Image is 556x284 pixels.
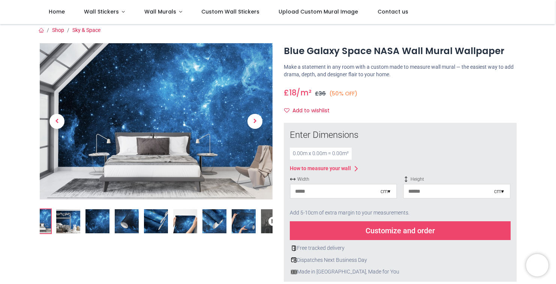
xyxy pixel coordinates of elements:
img: WS-47592-02 [56,209,80,233]
span: Upload Custom Mural Image [279,8,358,15]
img: Blue Galaxy Space NASA Wall Mural Wallpaper [40,43,273,199]
span: Contact us [378,8,408,15]
a: Sky & Space [72,27,100,33]
button: Add to wishlistAdd to wishlist [284,104,336,117]
span: Custom Wall Stickers [201,8,259,15]
a: Shop [52,27,64,33]
span: 18 [289,87,297,98]
a: Previous [40,66,75,176]
div: Free tracked delivery [290,245,511,252]
div: Add 5-10cm of extra margin to your measurements. [290,205,511,221]
span: Home [49,8,65,15]
div: 0.00 m x 0.00 m = 0.00 m² [290,148,352,160]
img: uk [291,269,297,275]
img: WS-47592-03 [85,209,109,233]
iframe: Brevo live chat [526,254,549,276]
span: Next [247,114,262,129]
span: £ [315,90,326,97]
img: Extra product image [144,209,168,233]
small: (50% OFF) [329,90,358,98]
div: How to measure your wall [290,165,351,172]
p: Make a statement in any room with a custom made to measure wall mural — the easiest way to add dr... [284,63,517,78]
span: Wall Murals [144,8,176,15]
div: Dispatches Next Business Day [290,257,511,264]
div: Customize and order [290,221,511,240]
span: Width [290,176,397,183]
div: cm ▾ [381,188,390,195]
img: Extra product image [173,209,197,233]
span: 36 [319,90,326,97]
img: Extra product image [202,209,226,233]
img: Extra product image [115,209,139,233]
span: Previous [49,114,64,129]
h1: Blue Galaxy Space NASA Wall Mural Wallpaper [284,45,517,57]
div: Made in [GEOGRAPHIC_DATA], Made for You [290,268,511,276]
span: Height [403,176,511,183]
div: Enter Dimensions [290,129,511,142]
div: cm ▾ [494,188,504,195]
span: £ [284,87,297,98]
span: Wall Stickers [84,8,119,15]
i: Add to wishlist [284,108,289,113]
img: Extra product image [232,209,256,233]
span: /m² [296,87,312,98]
a: Next [237,66,272,176]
